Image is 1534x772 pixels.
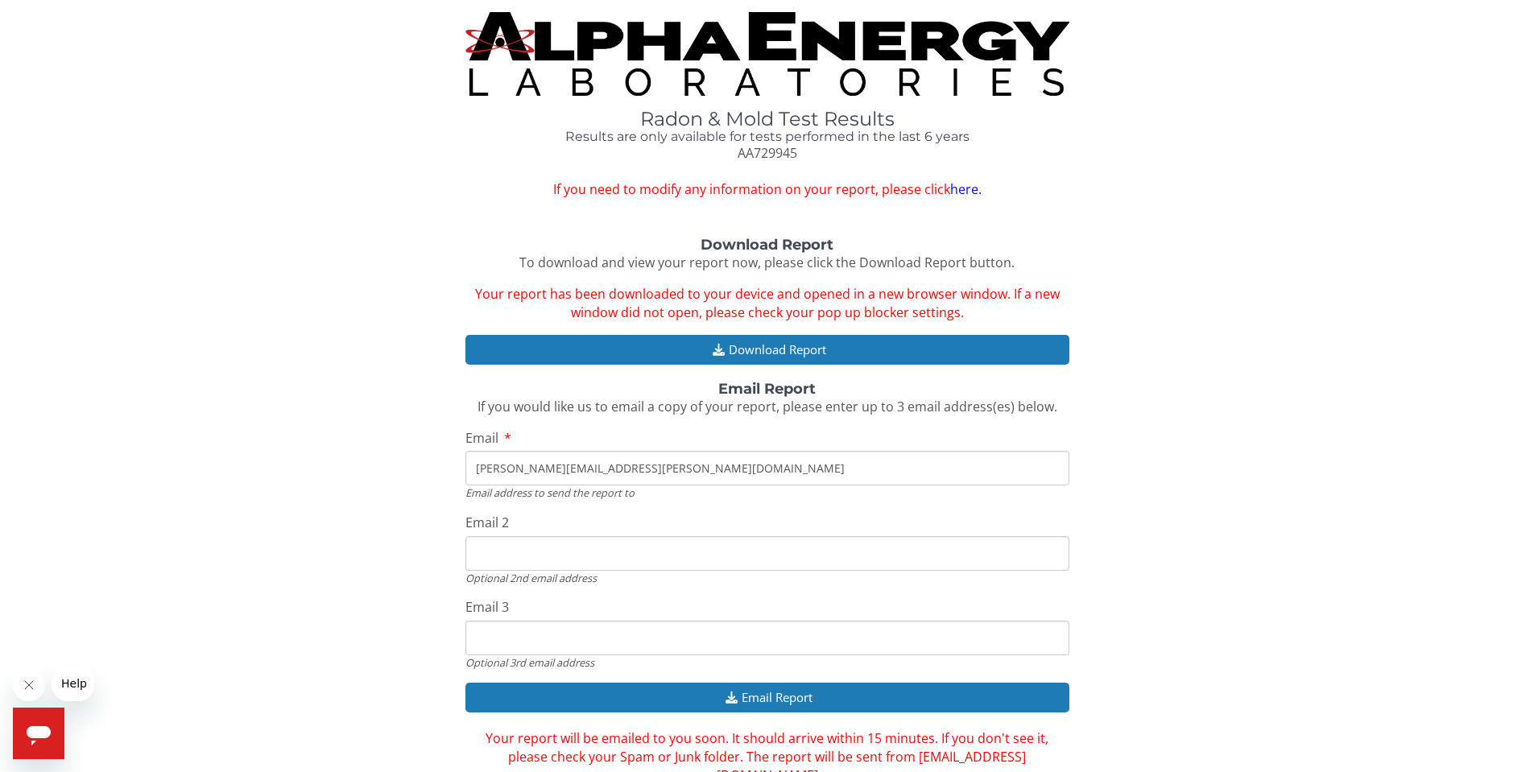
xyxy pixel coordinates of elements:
span: To download and view your report now, please click the Download Report button. [519,254,1015,271]
h1: Radon & Mold Test Results [465,109,1069,130]
span: If you need to modify any information on your report, please click [465,180,1069,199]
span: Email 3 [465,598,509,616]
iframe: Close message [13,669,45,701]
span: If you would like us to email a copy of your report, please enter up to 3 email address(es) below. [478,398,1057,415]
span: Your report has been downloaded to your device and opened in a new browser window. If a new windo... [475,285,1060,321]
span: Email 2 [465,514,509,531]
h4: Results are only available for tests performed in the last 6 years [465,130,1069,144]
div: Optional 2nd email address [465,571,1069,585]
strong: Download Report [701,236,833,254]
span: AA729945 [738,144,797,162]
img: TightCrop.jpg [465,12,1069,96]
iframe: Button to launch messaging window [13,708,64,759]
span: Email [465,429,498,447]
a: here. [950,180,982,198]
button: Email Report [465,683,1069,712]
div: Optional 3rd email address [465,655,1069,670]
button: Download Report [465,335,1069,365]
div: Email address to send the report to [465,485,1069,500]
iframe: Message from company [52,666,94,701]
strong: Email Report [718,380,816,398]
